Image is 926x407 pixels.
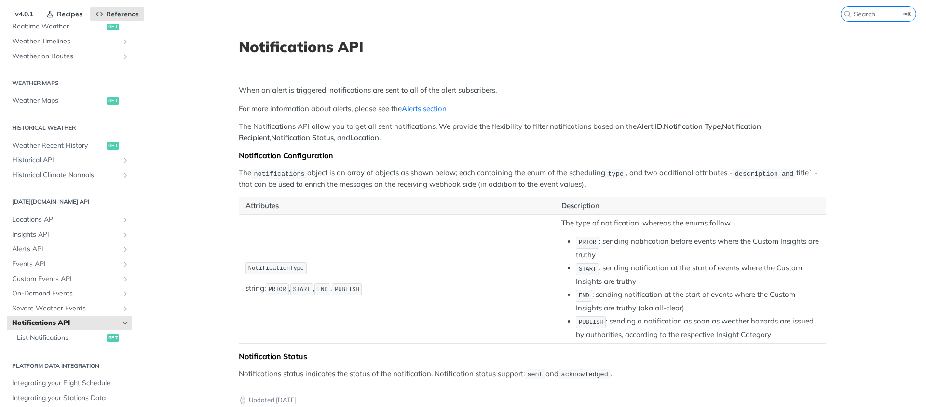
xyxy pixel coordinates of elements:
span: Historical Climate Normals [12,170,119,180]
span: END [317,286,328,293]
span: PUBLISH [335,286,359,293]
a: Alerts section [402,104,447,113]
span: Historical API [12,155,119,165]
strong: Notification Type [664,122,721,131]
span: description and [735,170,794,177]
p: The type of notification, whereas the enums follow [561,218,819,229]
h2: Platform DATA integration [7,362,132,370]
button: Show subpages for Severe Weather Events [122,305,129,312]
button: Show subpages for Events API [122,260,129,268]
a: Weather on RoutesShow subpages for Weather on Routes [7,49,132,64]
strong: Notification Recipient [239,122,761,142]
a: Historical APIShow subpages for Historical API [7,153,132,168]
a: Reference [90,7,144,21]
div: Notification Status [239,351,826,361]
h1: Notifications API [239,38,826,56]
li: : sending notification at the start of events where the Custom Insights are truthy [576,262,819,287]
span: sent [527,371,543,378]
button: Show subpages for Alerts API [122,245,129,253]
button: Show subpages for Historical API [122,156,129,164]
h2: Weather Maps [7,79,132,87]
strong: Notification Status [271,133,334,142]
span: Severe Weather Events [12,304,119,313]
span: Notifications API [12,318,119,328]
p: For more information about alerts, please see the [239,103,826,114]
button: Show subpages for Custom Events API [122,275,129,283]
li: : sending notification at the start of events where the Custom Insights are truthy (aka all-clear) [576,289,819,313]
span: PRIOR [269,286,286,293]
span: get [107,23,119,30]
strong: Alert ID [637,122,662,131]
span: get [107,97,119,105]
span: PRIOR [579,239,596,246]
span: Weather Maps [12,96,104,106]
button: Show subpages for Weather on Routes [122,53,129,60]
a: Recipes [41,7,88,21]
strong: Location [350,133,379,142]
span: Realtime Weather [12,22,104,31]
span: Events API [12,259,119,269]
span: List Notifications [17,333,104,343]
span: v4.0.1 [10,7,39,21]
a: List Notificationsget [12,331,132,345]
span: START [579,266,596,273]
a: Integrating your Flight Schedule [7,376,132,391]
a: Weather Recent Historyget [7,139,132,153]
p: Description [561,200,819,211]
li: : sending notification before events where the Custom Insights are truthy [576,236,819,260]
a: Notifications APIHide subpages for Notifications API [7,316,132,330]
span: Integrating your Flight Schedule [12,379,129,388]
span: Custom Events API [12,274,119,284]
p: Notifications status indicates the status of the notification. Notification status support: and . [239,368,826,379]
button: Hide subpages for Notifications API [122,319,129,327]
a: Realtime Weatherget [7,19,132,34]
p: Attributes [245,200,548,211]
a: Custom Events APIShow subpages for Custom Events API [7,272,132,286]
button: Show subpages for Insights API [122,231,129,239]
a: Weather TimelinesShow subpages for Weather Timelines [7,34,132,49]
span: notifications [254,170,304,177]
a: Insights APIShow subpages for Insights API [7,227,132,242]
kbd: ⌘K [901,9,913,19]
span: Integrating your Stations Data [12,393,129,403]
svg: Search [844,10,851,18]
button: Show subpages for On-Demand Events [122,290,129,297]
span: Weather on Routes [12,52,119,61]
p: Updated [DATE] [239,395,826,405]
a: Historical Climate NormalsShow subpages for Historical Climate Normals [7,168,132,182]
span: PUBLISH [579,319,603,326]
a: Severe Weather EventsShow subpages for Severe Weather Events [7,301,132,316]
span: Weather Recent History [12,141,104,151]
a: Integrating your Stations Data [7,391,132,406]
span: get [107,334,119,342]
h2: [DATE][DOMAIN_NAME] API [7,197,132,206]
span: acknowledged [561,371,608,378]
span: Weather Timelines [12,37,119,46]
span: Insights API [12,230,119,239]
button: Show subpages for Locations API [122,216,129,224]
span: Reference [106,10,139,18]
span: Recipes [57,10,82,18]
span: START [293,286,310,293]
a: Locations APIShow subpages for Locations API [7,212,132,227]
p: string: , , , [245,282,548,296]
span: On-Demand Events [12,289,119,298]
button: Show subpages for Historical Climate Normals [122,171,129,179]
span: END [579,293,589,299]
span: Locations API [12,215,119,225]
span: type [608,170,624,177]
h2: Historical Weather [7,124,132,132]
a: Alerts APIShow subpages for Alerts API [7,242,132,256]
a: On-Demand EventsShow subpages for On-Demand Events [7,286,132,301]
span: get [107,142,119,150]
p: The object is an array of objects as shown below; each containing the enum of the scheduling , an... [239,168,826,190]
span: Alerts API [12,244,119,254]
a: Events APIShow subpages for Events API [7,257,132,271]
p: The Notifications API allow you to get all sent notifications. We provide the flexibility to filt... [239,121,826,143]
p: When an alert is triggered, notifications are sent to all of the alert subscribers. [239,85,826,96]
span: NotificationType [248,265,304,272]
a: Weather Mapsget [7,94,132,108]
button: Show subpages for Weather Timelines [122,38,129,45]
li: : sending a notification as soon as weather hazards are issued by authorities, according to the r... [576,315,819,340]
div: Notification Configuration [239,151,826,160]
